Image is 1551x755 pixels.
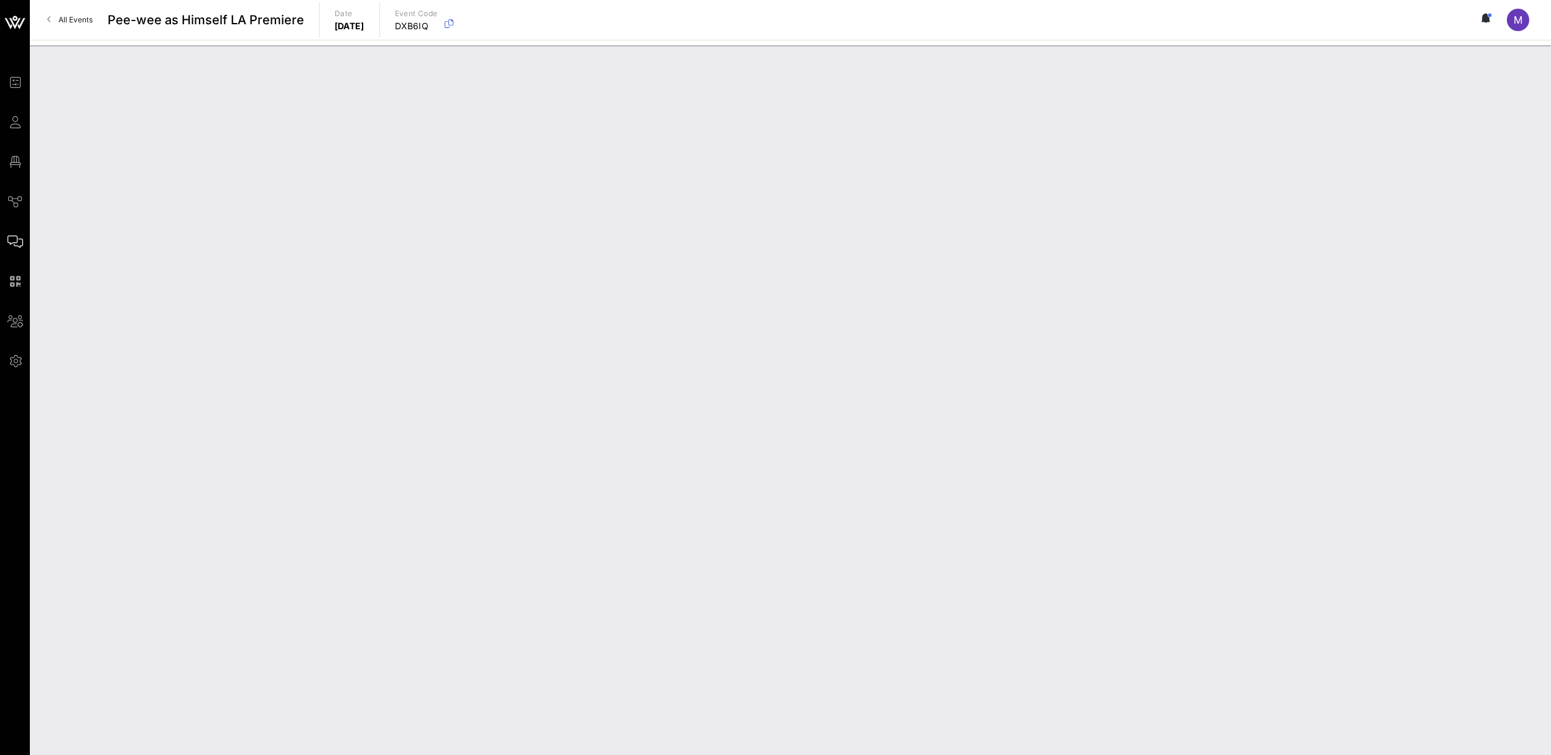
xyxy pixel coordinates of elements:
span: All Events [58,15,93,24]
p: DXB6IQ [395,20,438,32]
div: M [1507,9,1529,31]
p: Event Code [395,7,438,20]
p: Date [335,7,364,20]
p: [DATE] [335,20,364,32]
span: Pee-wee as Himself LA Premiere [108,11,304,29]
a: All Events [40,10,100,30]
span: M [1514,14,1522,26]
